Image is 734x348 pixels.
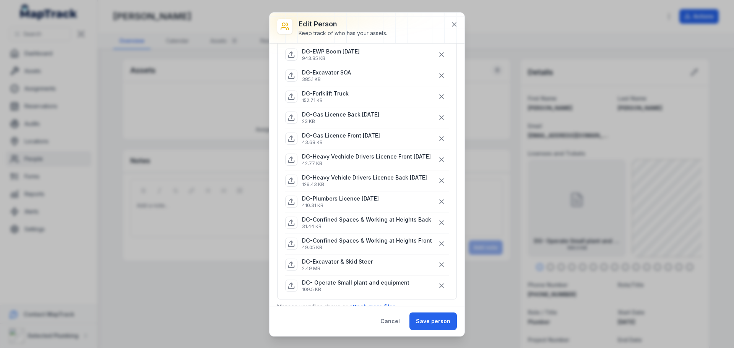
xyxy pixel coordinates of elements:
[302,139,380,146] p: 43.68 KB
[302,90,349,97] p: DG-Forlklift Truck
[302,223,431,230] p: 31.44 KB
[302,76,351,83] p: 385.1 KB
[302,69,351,76] p: DG-Excavator SOA
[302,48,360,55] p: DG-EWP Boom [DATE]
[302,55,360,62] p: 943.85 KB
[302,111,379,118] p: DG-Gas Licence Back [DATE]
[302,132,380,139] p: DG-Gas Licence Front [DATE]
[302,181,427,188] p: 129.43 KB
[302,195,379,202] p: DG-Plumbers Licence [DATE]
[277,303,457,311] p: Manage your files above or
[302,97,349,104] p: 152.71 KB
[302,279,409,286] p: DG- Operate Small plant and equipment
[302,265,373,272] p: 2.49 MB
[302,202,379,209] p: 410.31 KB
[302,153,431,160] p: DG-Heavy Vechicle Drivers Licence Front [DATE]
[302,237,432,244] p: DG-Confined Spaces & Working at Heights Front
[302,258,373,265] p: DG-Excavator & Skid Steer
[302,244,432,251] p: 49.05 KB
[409,312,457,330] button: Save person
[349,303,396,311] button: attach more files
[302,174,427,181] p: DG-Heavy Vehicle Drivers Licence Back [DATE]
[302,216,431,223] p: DG-Confined Spaces & Working at Heights Back
[299,29,387,37] div: Keep track of who has your assets.
[374,312,406,330] button: Cancel
[299,19,387,29] h3: Edit person
[302,286,409,293] p: 109.5 KB
[302,118,379,125] p: 23 KB
[302,160,431,167] p: 42.77 KB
